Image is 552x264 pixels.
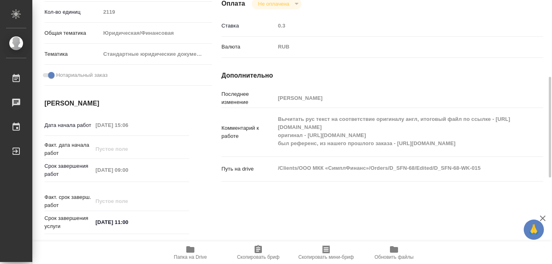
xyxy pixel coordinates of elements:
div: Юридическая/Финансовая [100,26,212,40]
p: Общая тематика [44,29,100,37]
p: Комментарий к работе [221,124,275,140]
span: Скопировать бриф [237,254,279,260]
span: Папка на Drive [174,254,207,260]
p: Путь на drive [221,165,275,173]
input: Пустое поле [100,6,212,18]
textarea: /Clients/ООО МКК «СимплФинанс»/Orders/D_SFN-68/Edited/D_SFN-68-WK-015 [275,161,516,175]
p: Срок завершения работ [44,162,93,178]
h4: Дополнительно [221,71,543,80]
button: Скопировать мини-бриф [292,241,360,264]
input: Пустое поле [275,92,516,104]
span: Нотариальный заказ [56,71,107,79]
button: Скопировать бриф [224,241,292,264]
p: Факт. срок заверш. работ [44,193,93,209]
input: Пустое поле [93,119,163,131]
button: Обновить файлы [360,241,428,264]
input: Пустое поле [93,164,163,176]
h4: [PERSON_NAME] [44,99,189,108]
p: Валюта [221,43,275,51]
span: Обновить файлы [375,254,414,260]
button: 🙏 [524,220,544,240]
p: Кол-во единиц [44,8,100,16]
input: Пустое поле [275,20,516,32]
p: Факт. дата начала работ [44,141,93,157]
input: Пустое поле [93,195,163,207]
button: Не оплачена [256,0,292,7]
p: Ставка [221,22,275,30]
input: Пустое поле [93,143,163,155]
textarea: Вычитать рус текст на соответствие оригиналу англ, итоговый файл по ссылке - [URL][DOMAIN_NAME] о... [275,112,516,150]
p: Тематика [44,50,100,58]
p: Срок завершения услуги [44,214,93,230]
div: RUB [275,40,516,54]
span: 🙏 [527,221,541,238]
span: Скопировать мини-бриф [298,254,354,260]
p: Последнее изменение [221,90,275,106]
p: Дата начала работ [44,121,93,129]
button: Папка на Drive [156,241,224,264]
div: Стандартные юридические документы, договоры, уставы [100,47,212,61]
input: ✎ Введи что-нибудь [93,216,163,228]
